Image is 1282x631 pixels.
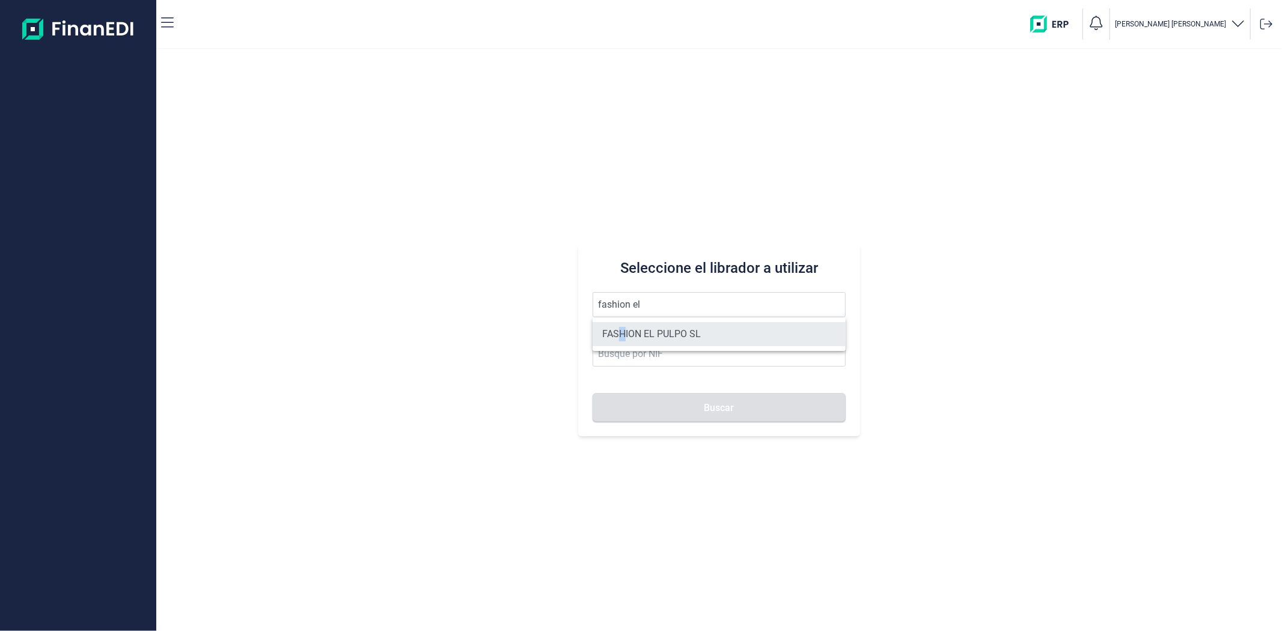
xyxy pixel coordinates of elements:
[1115,16,1245,33] button: [PERSON_NAME] [PERSON_NAME]
[1115,19,1226,29] p: [PERSON_NAME] [PERSON_NAME]
[593,292,845,317] input: Seleccione la razón social
[593,341,845,367] input: Busque por NIF
[593,322,845,346] li: FASHION EL PULPO SL
[593,393,845,422] button: Buscar
[22,10,135,48] img: Logo de aplicación
[1030,16,1078,32] img: erp
[704,403,734,412] span: Buscar
[593,258,845,278] h3: Seleccione el librador a utilizar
